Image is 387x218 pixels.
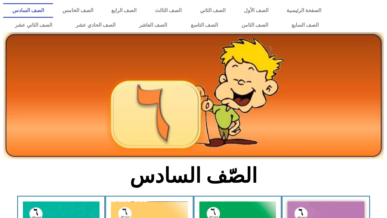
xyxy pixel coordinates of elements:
a: الصف الخامس [53,3,102,18]
a: الصف السادس [3,3,53,18]
a: الصف التاسع [179,18,230,32]
h2: الصّف السادس [88,163,299,188]
a: الصف الثامن [230,18,280,32]
a: الصف الثاني عشر [3,18,64,32]
a: الصف الثالث [146,3,191,18]
a: الصف العاشر [127,18,179,32]
a: الصف الثاني [191,3,235,18]
a: الصف الرابع [102,3,146,18]
a: الصف الأول [235,3,278,18]
a: الصف السابع [280,18,330,32]
a: الصف الحادي عشر [64,18,127,32]
a: الصفحة الرئيسية [277,3,330,18]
